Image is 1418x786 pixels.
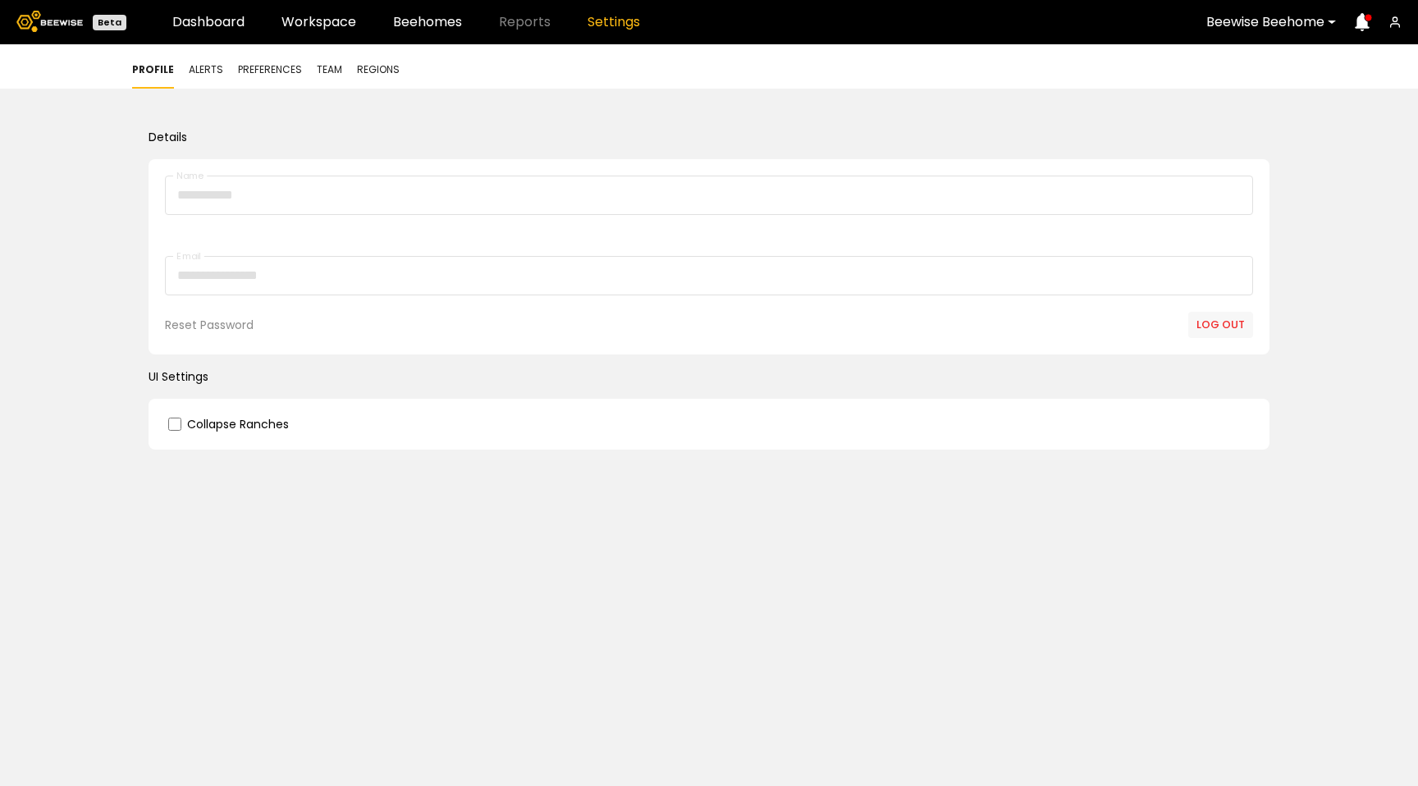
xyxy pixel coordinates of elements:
button: Profile [132,62,174,77]
span: Reports [499,16,551,29]
h2: UI Settings [149,371,1269,382]
div: Reset Password [165,319,254,331]
button: Alerts [189,62,223,77]
h2: Details [149,131,1269,143]
div: Beta [93,15,126,30]
button: Team [317,62,342,77]
img: Beewise logo [16,11,83,32]
label: Collapse Ranches [187,418,289,430]
a: Workspace [281,16,356,29]
a: Dashboard [172,16,245,29]
button: Regions [357,62,400,77]
a: Beehomes [393,16,462,29]
button: Preferences [238,62,302,77]
button: Log out [1188,312,1253,338]
a: Settings [588,16,640,29]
